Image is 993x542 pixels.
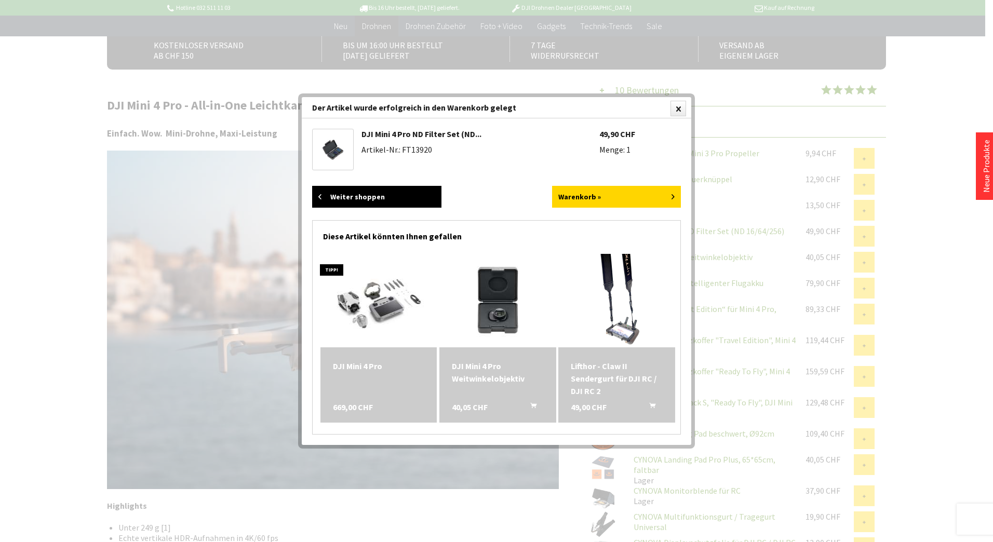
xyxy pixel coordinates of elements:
button: In den Warenkorb [518,401,543,414]
div: Lifthor - Claw II Sendergurt für DJI RC / DJI RC 2 [571,360,663,397]
div: DJI Mini 4 Pro Weitwinkelobjektiv [452,360,544,385]
li: Artikel-Nr.: FT13920 [361,144,599,155]
a: DJI Mini 4 Pro Weitwinkelobjektiv 40,05 CHF In den Warenkorb [452,360,544,385]
span: 40,05 CHF [452,401,488,413]
span: 669,00 CHF [333,401,373,413]
div: Diese Artikel könnten Ihnen gefallen [323,221,670,247]
img: DJI Mini 4 Pro Weitwinkelobjektiv [439,254,556,347]
a: Neue Produkte [981,140,991,193]
a: DJI Mini 4 Pro 669,00 CHF [333,360,425,372]
a: Weiter shoppen [312,186,441,208]
img: Lifthor - Claw II Sendergurt für DJI RC / DJI RC 2 [583,254,651,347]
span: 49,00 CHF [571,401,607,413]
button: In den Warenkorb [637,401,662,414]
div: Der Artikel wurde erfolgreich in den Warenkorb gelegt [302,97,691,118]
img: DJI Mini 4 Pro [320,254,437,347]
li: Menge: 1 [599,144,681,155]
img: DJI Mini 4 Pro ND Filter Set (ND 16/64/256) [315,135,351,164]
a: DJI Mini 4 Pro ND Filter Set (ND 16/64/256) [315,132,351,167]
a: Lifthor - Claw II Sendergurt für DJI RC / DJI RC 2 49,00 CHF In den Warenkorb [571,360,663,397]
div: DJI Mini 4 Pro [333,360,425,372]
a: Warenkorb » [552,186,681,208]
li: 49,90 CHF [599,129,681,139]
a: DJI Mini 4 Pro ND Filter Set (ND... [361,129,481,139]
